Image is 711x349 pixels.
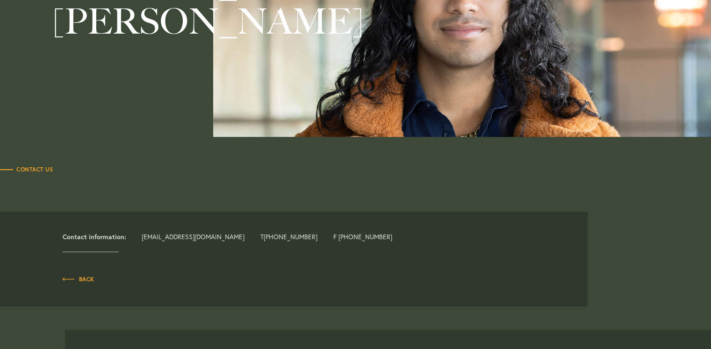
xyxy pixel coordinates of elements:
strong: Contact information: [63,232,126,241]
span: T [260,234,317,240]
a: [EMAIL_ADDRESS][DOMAIN_NAME] [142,232,244,241]
a: [PHONE_NUMBER] [264,232,317,241]
span: F [PHONE_NUMBER] [333,234,392,240]
a: Back [63,275,94,284]
span: Back [63,277,94,282]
